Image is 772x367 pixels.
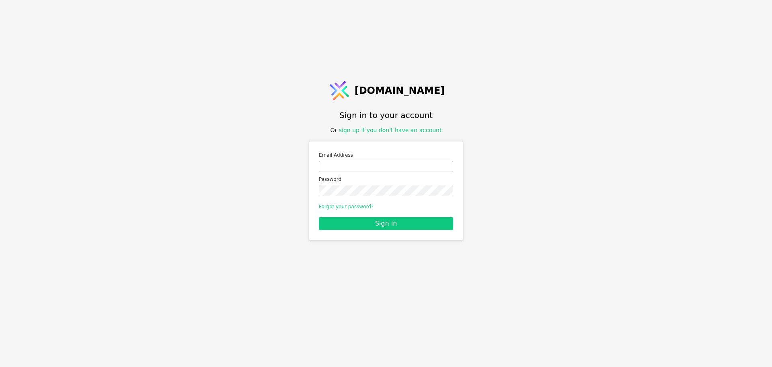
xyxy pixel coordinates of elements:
input: Password [319,185,453,196]
input: Email address [319,161,453,172]
span: [DOMAIN_NAME] [355,83,445,98]
h1: Sign in to your account [339,109,433,121]
label: Password [319,175,453,183]
button: Sign in [319,217,453,230]
a: [DOMAIN_NAME] [327,79,445,103]
label: Email Address [319,151,453,159]
div: Or [331,126,442,135]
a: Forgot your password? [319,204,374,209]
a: sign up if you don't have an account [339,127,442,133]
